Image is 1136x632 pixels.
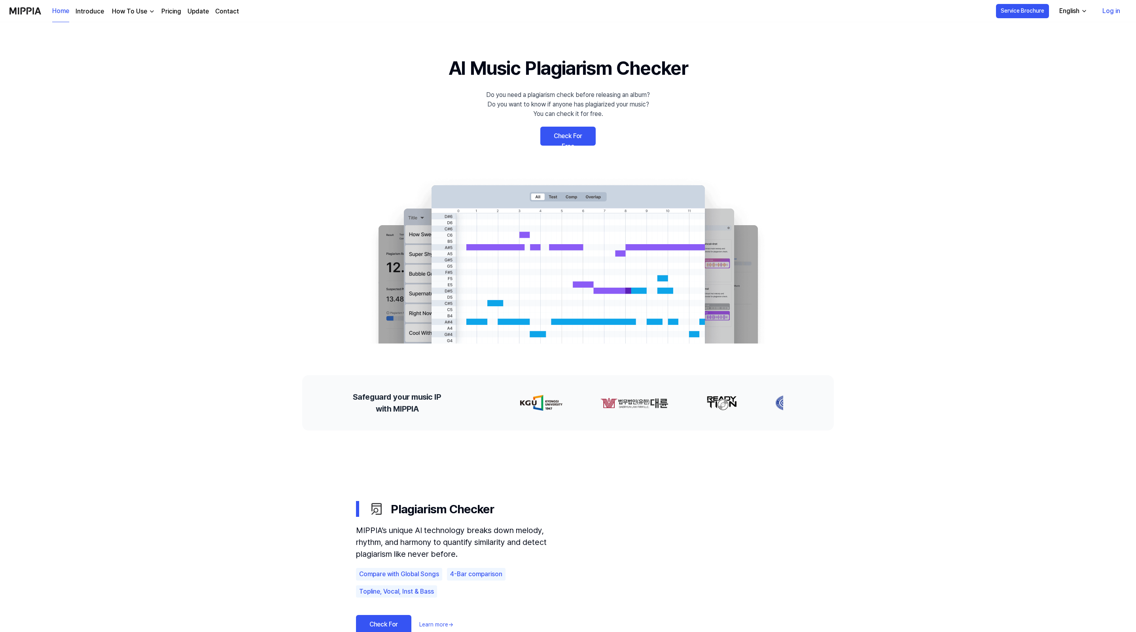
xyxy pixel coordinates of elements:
a: Pricing [161,7,181,16]
div: How To Use [110,7,149,16]
img: main Image [362,177,774,344]
img: partner-logo-2 [706,395,737,411]
div: Do you need a plagiarism check before releasing an album? Do you want to know if anyone has plagi... [486,90,650,119]
div: 4-Bar comparison [447,568,506,581]
img: partner-logo-3 [775,395,800,411]
div: Topline, Vocal, Inst & Bass [356,585,437,598]
div: MIPPIA’s unique AI technology breaks down melody, rhythm, and harmony to quantify similarity and ... [356,524,570,560]
img: partner-logo-1 [600,395,668,411]
button: Service Brochure [996,4,1049,18]
a: Update [187,7,209,16]
button: How To Use [110,7,155,16]
h2: Safeguard your music IP with MIPPIA [353,391,441,415]
div: English [1058,6,1081,16]
h1: AI Music Plagiarism Checker [449,54,688,82]
img: partner-logo-0 [520,395,562,411]
button: Plagiarism Checker [356,494,780,524]
a: Check For Free [540,127,596,146]
a: Home [52,0,69,22]
div: Plagiarism Checker [369,500,780,518]
img: down [149,8,155,15]
div: Compare with Global Songs [356,568,442,581]
a: Introduce [76,7,104,16]
a: Contact [215,7,239,16]
button: English [1053,3,1092,19]
a: Learn more→ [419,621,453,629]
